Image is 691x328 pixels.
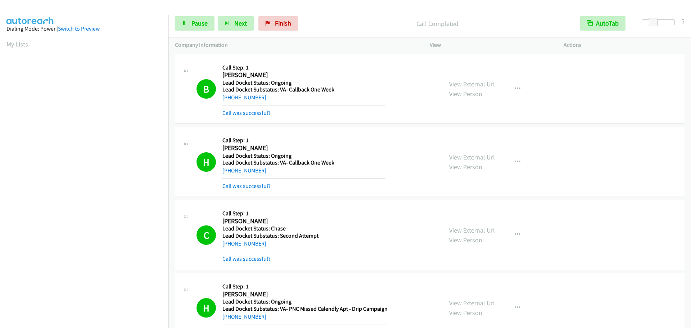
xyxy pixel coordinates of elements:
[449,309,482,317] a: View Person
[222,210,385,217] h5: Call Step: 1
[234,19,247,27] span: Next
[222,283,388,290] h5: Call Step: 1
[222,86,385,93] h5: Lead Docket Substatus: VA- Callback One Week
[222,240,266,247] a: [PHONE_NUMBER]
[197,225,216,245] h1: C
[449,236,482,244] a: View Person
[222,64,385,71] h5: Call Step: 1
[222,137,385,144] h5: Call Step: 1
[430,41,551,49] p: View
[6,40,28,48] a: My Lists
[222,313,266,320] a: [PHONE_NUMBER]
[670,135,691,193] iframe: Resource Center
[197,79,216,99] h1: B
[222,290,385,298] h2: [PERSON_NAME]
[308,19,567,28] p: Call Completed
[218,16,254,31] button: Next
[449,299,495,307] a: View External Url
[191,19,208,27] span: Pause
[222,94,266,101] a: [PHONE_NUMBER]
[175,41,417,49] p: Company Information
[449,226,495,234] a: View External Url
[175,16,214,31] a: Pause
[58,25,100,32] a: Switch to Preview
[222,298,388,305] h5: Lead Docket Status: Ongoing
[222,109,271,116] a: Call was successful?
[222,71,385,79] h2: [PERSON_NAME]
[222,305,388,313] h5: Lead Docket Substatus: VA- PNC Missed Calendly Apt - Drip Campaign
[222,159,385,166] h5: Lead Docket Substatus: VA- Callback One Week
[222,79,385,86] h5: Lead Docket Status: Ongoing
[449,163,482,171] a: View Person
[222,225,385,232] h5: Lead Docket Status: Chase
[6,24,162,33] div: Dialing Mode: Power |
[681,16,685,26] div: 5
[222,232,385,239] h5: Lead Docket Substatus: Second Attempt
[449,80,495,88] a: View External Url
[222,183,271,189] a: Call was successful?
[449,153,495,161] a: View External Url
[564,41,685,49] p: Actions
[580,16,625,31] button: AutoTab
[222,144,385,152] h2: [PERSON_NAME]
[197,152,216,172] h1: H
[449,90,482,98] a: View Person
[222,217,385,225] h2: [PERSON_NAME]
[222,167,266,174] a: [PHONE_NUMBER]
[275,19,291,27] span: Finish
[258,16,298,31] a: Finish
[197,298,216,318] h1: H
[222,255,271,262] a: Call was successful?
[222,152,385,159] h5: Lead Docket Status: Ongoing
